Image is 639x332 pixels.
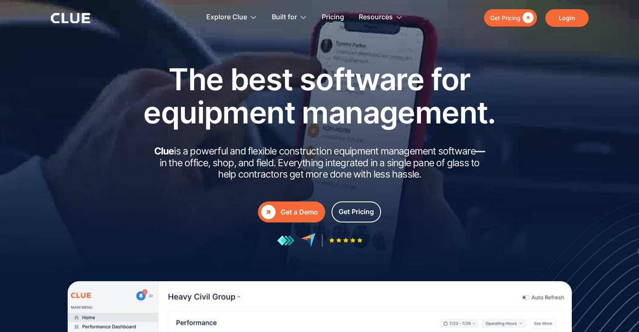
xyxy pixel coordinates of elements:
div: Explore Clue [206,4,247,31]
div: Resources [359,4,393,31]
strong: — [476,145,485,157]
div:  [521,13,534,23]
div: Built for [272,4,307,31]
div: Get a Demo [281,207,318,217]
div: Explore Clue [206,4,257,31]
a: Pricing [322,4,344,31]
a: Get a Demo [258,201,325,222]
img: Five-star rating icon [329,238,363,243]
strong: Clue [154,145,174,157]
a: Login [545,9,589,27]
div: Built for [272,4,297,31]
div:  [261,205,276,219]
div: Get Pricing [339,207,374,217]
img: reviews at capterra [301,233,316,248]
div: Get Pricing [490,13,521,23]
a: Get Pricing [484,9,537,26]
div: Resources [359,4,403,31]
img: reviews at getapp [277,235,295,246]
h1: The best software for equipment management. [131,63,509,129]
a: Get Pricing [331,201,381,222]
h2: is a powerful and flexible construction equipment management software in the office, shop, and fi... [152,146,488,180]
